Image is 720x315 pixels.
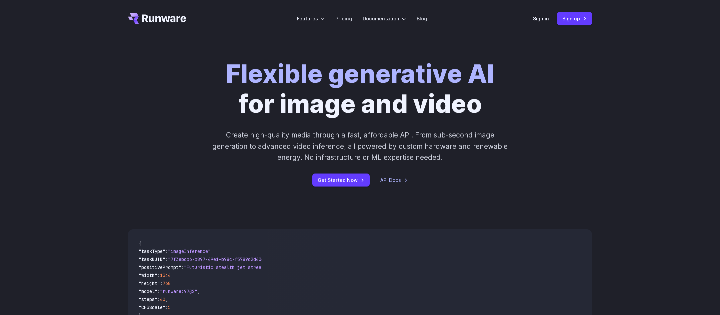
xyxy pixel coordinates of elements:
[157,296,160,302] span: :
[171,272,173,278] span: ,
[226,58,494,89] strong: Flexible generative AI
[171,280,173,286] span: ,
[168,304,171,310] span: 5
[184,264,427,270] span: "Futuristic stealth jet streaking through a neon-lit cityscape with glowing purple exhaust"
[163,280,171,286] span: 768
[165,304,168,310] span: :
[139,256,165,262] span: "taskUUID"
[139,280,160,286] span: "height"
[157,272,160,278] span: :
[165,256,168,262] span: :
[157,288,160,294] span: :
[128,13,186,24] a: Go to /
[139,248,165,254] span: "taskType"
[160,280,163,286] span: :
[168,248,211,254] span: "imageInference"
[165,248,168,254] span: :
[139,304,165,310] span: "CFGScale"
[168,256,269,262] span: "7f3ebcb6-b897-49e1-b98c-f5789d2d40d7"
[160,288,197,294] span: "runware:97@2"
[211,248,213,254] span: ,
[165,296,168,302] span: ,
[197,288,200,294] span: ,
[139,288,157,294] span: "model"
[181,264,184,270] span: :
[312,174,370,187] a: Get Started Now
[557,12,592,25] a: Sign up
[417,15,427,22] a: Blog
[212,129,509,163] p: Create high-quality media through a fast, affordable API. From sub-second image generation to adv...
[533,15,549,22] a: Sign in
[139,264,181,270] span: "positivePrompt"
[139,240,141,246] span: {
[335,15,352,22] a: Pricing
[226,59,494,119] h1: for image and video
[160,296,165,302] span: 40
[297,15,325,22] label: Features
[139,272,157,278] span: "width"
[363,15,406,22] label: Documentation
[139,296,157,302] span: "steps"
[380,176,408,184] a: API Docs
[160,272,171,278] span: 1344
